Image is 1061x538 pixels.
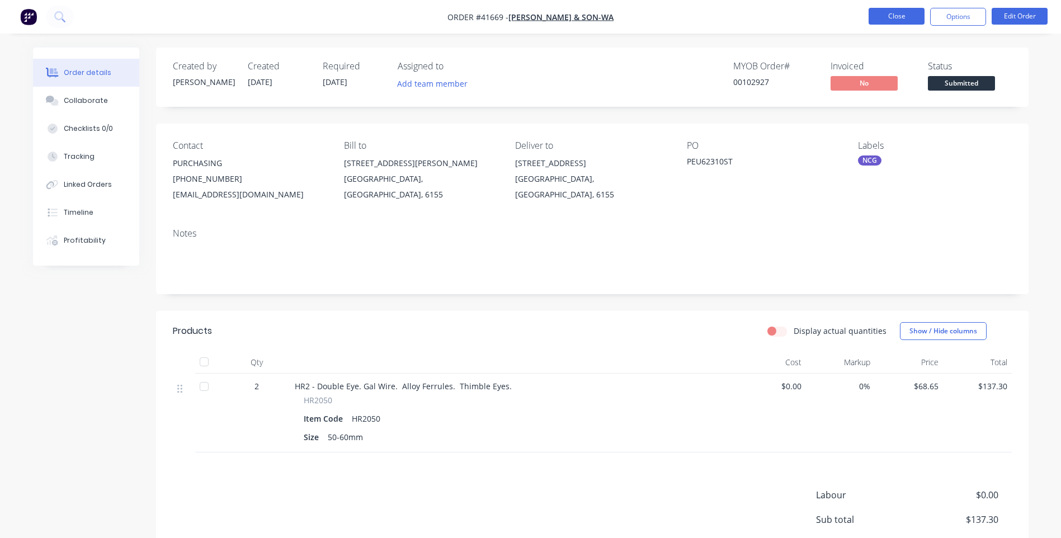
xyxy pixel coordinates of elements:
div: Price [875,351,944,374]
span: $137.30 [947,380,1007,392]
button: Collaborate [33,87,139,115]
button: Profitability [33,226,139,254]
span: $0.00 [742,380,802,392]
div: NCG [858,155,881,166]
span: [DATE] [248,77,272,87]
img: Factory [20,8,37,25]
div: Assigned to [398,61,510,72]
span: No [831,76,898,90]
div: Bill to [344,140,497,151]
div: Contact [173,140,326,151]
div: 50-60mm [323,429,367,445]
span: Order #41669 - [447,12,508,22]
button: Close [869,8,925,25]
span: HR2050 [304,394,332,406]
div: Item Code [304,410,347,427]
div: [GEOGRAPHIC_DATA], [GEOGRAPHIC_DATA], 6155 [344,171,497,202]
div: PURCHASING[PHONE_NUMBER][EMAIL_ADDRESS][DOMAIN_NAME] [173,155,326,202]
div: Labels [858,140,1011,151]
div: [STREET_ADDRESS][GEOGRAPHIC_DATA], [GEOGRAPHIC_DATA], 6155 [515,155,668,202]
div: MYOB Order # [733,61,817,72]
span: 0% [810,380,870,392]
div: Created by [173,61,234,72]
div: Linked Orders [64,180,112,190]
span: 2 [254,380,259,392]
div: [GEOGRAPHIC_DATA], [GEOGRAPHIC_DATA], 6155 [515,171,668,202]
div: Notes [173,228,1012,239]
div: PURCHASING [173,155,326,171]
div: 00102927 [733,76,817,88]
div: Products [173,324,212,338]
div: Order details [64,68,111,78]
button: Add team member [398,76,474,91]
div: Cost [738,351,807,374]
div: Timeline [64,207,93,218]
button: Checklists 0/0 [33,115,139,143]
div: Collaborate [64,96,108,106]
div: Markup [806,351,875,374]
button: Add team member [391,76,473,91]
button: Edit Order [992,8,1048,25]
div: Profitability [64,235,106,246]
div: Qty [223,351,290,374]
div: [PERSON_NAME] [173,76,234,88]
button: Show / Hide columns [900,322,987,340]
span: Labour [816,488,916,502]
div: Deliver to [515,140,668,151]
button: Tracking [33,143,139,171]
button: Submitted [928,76,995,93]
div: HR2050 [347,410,385,427]
a: [PERSON_NAME] & SON-WA [508,12,614,22]
div: PEU62310ST [687,155,827,171]
button: Timeline [33,199,139,226]
div: [STREET_ADDRESS][PERSON_NAME] [344,155,497,171]
div: PO [687,140,840,151]
span: Submitted [928,76,995,90]
span: $137.30 [915,513,998,526]
div: Total [943,351,1012,374]
span: [DATE] [323,77,347,87]
span: HR2 - Double Eye. Gal Wire. Alloy Ferrules. Thimble Eyes. [295,381,512,391]
button: Order details [33,59,139,87]
div: Invoiced [831,61,914,72]
div: [PHONE_NUMBER] [173,171,326,187]
div: Tracking [64,152,95,162]
div: Created [248,61,309,72]
div: Size [304,429,323,445]
div: Required [323,61,384,72]
button: Options [930,8,986,26]
span: Sub total [816,513,916,526]
span: $68.65 [879,380,939,392]
button: Linked Orders [33,171,139,199]
span: $0.00 [915,488,998,502]
div: [EMAIL_ADDRESS][DOMAIN_NAME] [173,187,326,202]
div: [STREET_ADDRESS][PERSON_NAME][GEOGRAPHIC_DATA], [GEOGRAPHIC_DATA], 6155 [344,155,497,202]
div: Checklists 0/0 [64,124,113,134]
label: Display actual quantities [794,325,886,337]
div: [STREET_ADDRESS] [515,155,668,171]
div: Status [928,61,1012,72]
